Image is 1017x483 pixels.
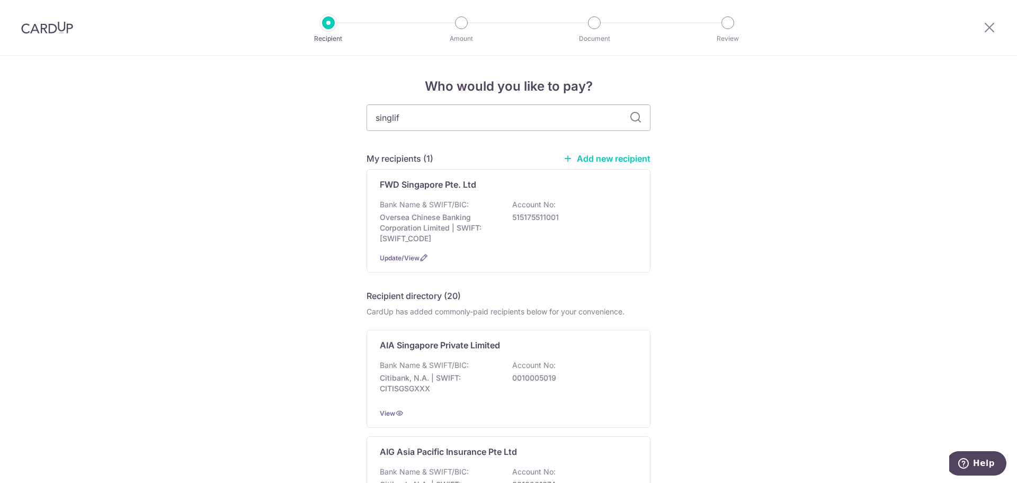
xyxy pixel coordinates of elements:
p: Oversea Chinese Banking Corporation Limited | SWIFT: [SWIFT_CODE] [380,212,498,244]
p: 515175511001 [512,212,631,223]
p: Account No: [512,360,556,371]
h5: Recipient directory (20) [367,289,461,302]
p: Document [555,33,634,44]
a: Add new recipient [563,153,650,164]
p: Citibank, N.A. | SWIFT: CITISGSGXXX [380,373,498,394]
a: Update/View [380,254,420,262]
p: Account No: [512,199,556,210]
img: CardUp [21,21,73,34]
p: Recipient [289,33,368,44]
p: 0010005019 [512,373,631,383]
iframe: Opens a widget where you can find more information [949,451,1006,478]
h5: My recipients (1) [367,152,433,165]
p: AIA Singapore Private Limited [380,339,500,352]
p: Bank Name & SWIFT/BIC: [380,199,469,210]
p: FWD Singapore Pte. Ltd [380,178,476,191]
div: CardUp has added commonly-paid recipients below for your convenience. [367,306,650,317]
p: Review [689,33,767,44]
p: Bank Name & SWIFT/BIC: [380,360,469,371]
h4: Who would you like to pay? [367,77,650,96]
p: AIG Asia Pacific Insurance Pte Ltd [380,445,517,458]
a: View [380,409,395,417]
p: Account No: [512,467,556,477]
input: Search for any recipient here [367,104,650,131]
p: Bank Name & SWIFT/BIC: [380,467,469,477]
p: Amount [422,33,501,44]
